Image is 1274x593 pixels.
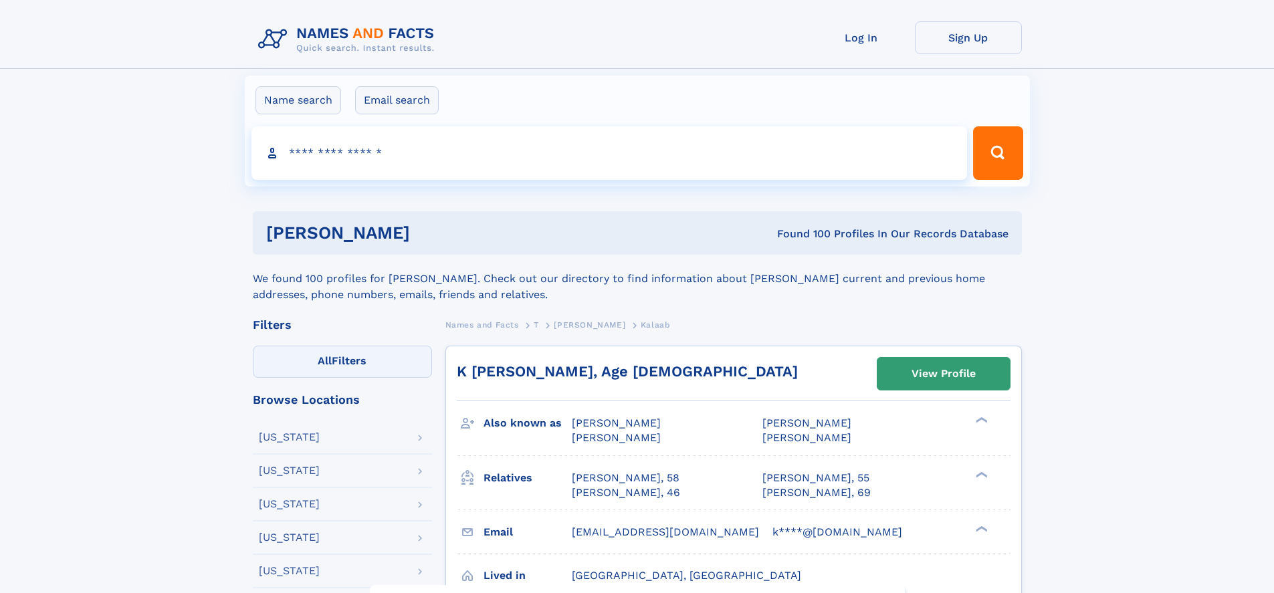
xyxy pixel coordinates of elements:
[259,432,320,443] div: [US_STATE]
[877,358,1010,390] a: View Profile
[641,320,671,330] span: Kalaab
[572,485,680,500] a: [PERSON_NAME], 46
[259,566,320,576] div: [US_STATE]
[355,86,439,114] label: Email search
[253,346,432,378] label: Filters
[318,354,332,367] span: All
[484,412,572,435] h3: Also known as
[572,569,801,582] span: [GEOGRAPHIC_DATA], [GEOGRAPHIC_DATA]
[915,21,1022,54] a: Sign Up
[259,532,320,543] div: [US_STATE]
[572,471,679,485] a: [PERSON_NAME], 58
[457,363,798,380] a: K [PERSON_NAME], Age [DEMOGRAPHIC_DATA]
[259,499,320,509] div: [US_STATE]
[253,319,432,331] div: Filters
[554,320,625,330] span: [PERSON_NAME]
[572,417,661,429] span: [PERSON_NAME]
[253,21,445,57] img: Logo Names and Facts
[484,521,572,544] h3: Email
[253,255,1022,303] div: We found 100 profiles for [PERSON_NAME]. Check out our directory to find information about [PERSO...
[972,524,988,533] div: ❯
[972,416,988,425] div: ❯
[572,525,759,538] span: [EMAIL_ADDRESS][DOMAIN_NAME]
[572,431,661,444] span: [PERSON_NAME]
[762,431,851,444] span: [PERSON_NAME]
[251,126,968,180] input: search input
[554,316,625,333] a: [PERSON_NAME]
[808,21,915,54] a: Log In
[762,471,869,485] a: [PERSON_NAME], 55
[266,225,594,241] h1: [PERSON_NAME]
[762,417,851,429] span: [PERSON_NAME]
[259,465,320,476] div: [US_STATE]
[445,316,519,333] a: Names and Facts
[912,358,976,389] div: View Profile
[484,564,572,587] h3: Lived in
[253,394,432,406] div: Browse Locations
[972,470,988,479] div: ❯
[484,467,572,489] h3: Relatives
[255,86,341,114] label: Name search
[593,227,1008,241] div: Found 100 Profiles In Our Records Database
[973,126,1023,180] button: Search Button
[534,320,539,330] span: T
[534,316,539,333] a: T
[762,485,871,500] a: [PERSON_NAME], 69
